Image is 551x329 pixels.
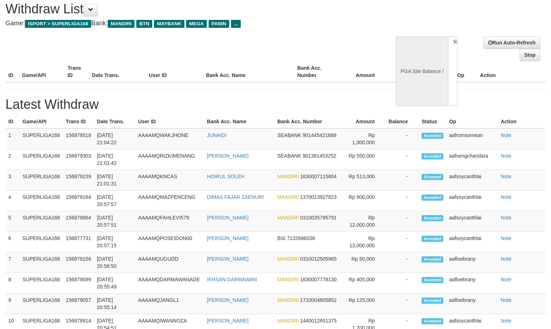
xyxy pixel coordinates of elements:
[277,297,299,303] span: MANDIRI
[344,294,386,314] td: Rp 125,000
[300,194,337,200] span: 1370013927823
[277,153,301,159] span: SEABANK
[300,318,337,324] span: 1440012651375
[446,128,498,149] td: aafromsomean
[231,20,241,28] span: ...
[422,153,443,159] span: Accepted
[277,277,299,282] span: MANDIRI
[135,149,204,170] td: AAAAMQRIZKIMENANG
[5,115,20,128] th: ID
[520,49,540,61] a: Stop
[5,20,360,27] h4: Game: Bank:
[386,170,419,191] td: -
[135,191,204,211] td: AAAAMQMAZPENCENG
[20,115,63,128] th: Game/API
[422,318,443,324] span: Accepted
[207,256,248,262] a: [PERSON_NAME]
[274,115,344,128] th: Bank Acc. Number
[501,132,512,138] a: Note
[446,211,498,232] td: aafsoycanthlai
[94,211,135,232] td: [DATE] 20:57:51
[446,252,498,273] td: aafloebrany
[344,170,386,191] td: Rp 513,000
[94,128,135,149] td: [DATE] 21:04:22
[303,132,336,138] span: 901445421889
[20,128,63,149] td: SUPERLIGA168
[25,20,91,28] span: ISPORT > SUPERLIGA168
[5,252,20,273] td: 7
[386,128,419,149] td: -
[344,191,386,211] td: Rp 800,000
[5,149,20,170] td: 2
[207,153,248,159] a: [PERSON_NAME]
[344,211,386,232] td: Rp 12,000,000
[477,61,546,82] th: Action
[135,211,204,232] td: AAAAMQFAHLEVI579
[135,170,204,191] td: AAAAMQKNCAS
[501,256,512,262] a: Note
[20,149,63,170] td: SUPERLIGA168
[501,153,512,159] a: Note
[94,170,135,191] td: [DATE] 21:01:31
[344,149,386,170] td: Rp 550,000
[386,149,419,170] td: -
[94,294,135,314] td: [DATE] 20:55:14
[63,211,94,232] td: 156878864
[20,252,63,273] td: SUPERLIGA168
[277,132,301,138] span: SEABANK
[203,61,294,82] th: Bank Acc. Name
[207,215,248,221] a: [PERSON_NAME]
[207,174,244,179] a: HOIRUL SOLEH
[20,211,63,232] td: SUPERLIGA168
[277,174,299,179] span: MANDIRI
[498,115,546,128] th: Action
[422,298,443,304] span: Accepted
[94,149,135,170] td: [DATE] 21:01:42
[422,174,443,180] span: Accepted
[446,294,498,314] td: aafloebrany
[501,235,512,241] a: Note
[303,153,336,159] span: 901381453252
[94,252,135,273] td: [DATE] 20:56:50
[386,191,419,211] td: -
[5,2,360,16] h1: Withdraw List
[146,61,203,82] th: User ID
[386,211,419,232] td: -
[501,215,512,221] a: Note
[20,170,63,191] td: SUPERLIGA168
[135,128,204,149] td: AAAAMQWAKJHONE
[422,133,443,139] span: Accepted
[204,115,274,128] th: Bank Acc. Name
[94,273,135,294] td: [DATE] 20:55:49
[501,174,512,179] a: Note
[135,232,204,252] td: AAAAMQPOSEIDON00
[454,61,477,82] th: Op
[89,61,146,82] th: Date Trans.
[344,232,386,252] td: Rp 13,000,000
[294,61,340,82] th: Bank Acc. Number
[5,232,20,252] td: 6
[446,191,498,211] td: aafsoycanthlai
[344,128,386,149] td: Rp 1,000,000
[277,194,299,200] span: MANDIRI
[135,115,204,128] th: User ID
[344,252,386,273] td: Rp 50,000
[63,170,94,191] td: 156879239
[386,115,419,128] th: Balance
[94,115,135,128] th: Date Trans.
[94,191,135,211] td: [DATE] 20:57:57
[422,215,443,221] span: Accepted
[386,61,428,82] th: Balance
[63,191,94,211] td: 156879164
[501,297,512,303] a: Note
[446,149,498,170] td: aafsengchandara
[340,61,385,82] th: Amount
[207,235,248,241] a: [PERSON_NAME]
[501,277,512,282] a: Note
[209,20,229,28] span: PANIN
[154,20,184,28] span: MAYBANK
[386,252,419,273] td: -
[300,297,337,303] span: 1710004805852
[20,294,63,314] td: SUPERLIGA168
[20,232,63,252] td: SUPERLIGA168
